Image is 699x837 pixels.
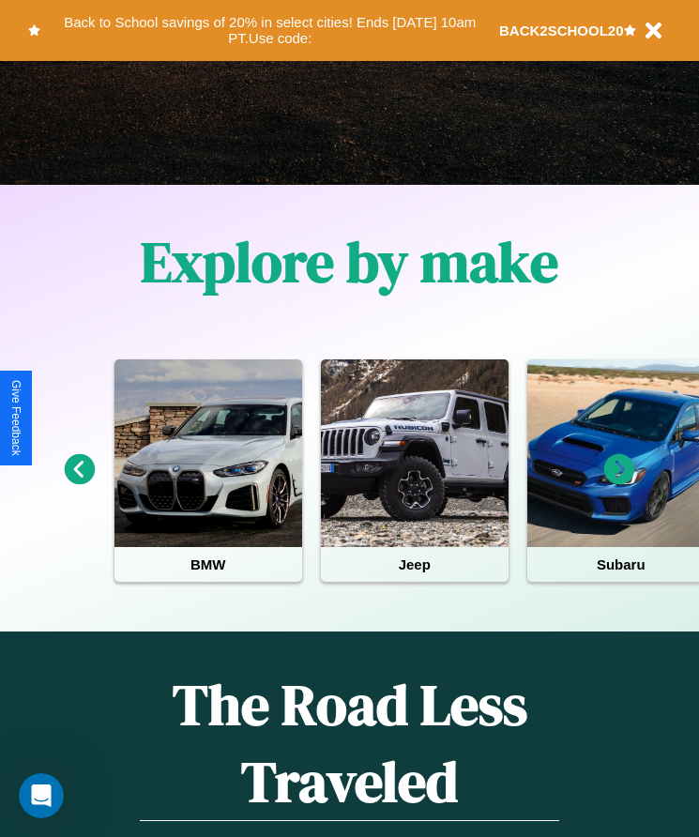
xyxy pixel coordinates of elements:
b: BACK2SCHOOL20 [499,23,624,38]
button: Back to School savings of 20% in select cities! Ends [DATE] 10am PT.Use code: [40,9,499,52]
h4: Jeep [321,547,509,582]
h1: The Road Less Traveled [140,666,559,821]
iframe: Intercom live chat [19,773,64,818]
div: Give Feedback [9,380,23,456]
h4: BMW [114,547,302,582]
h1: Explore by make [141,223,558,300]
